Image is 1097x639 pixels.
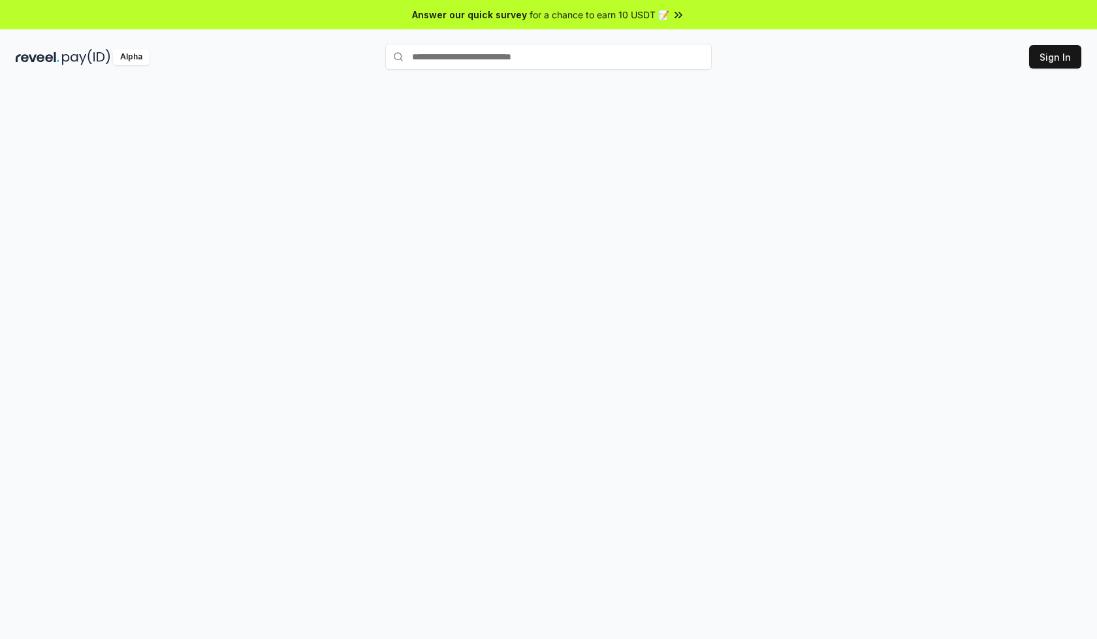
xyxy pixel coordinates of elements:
[1029,45,1081,69] button: Sign In
[412,8,527,22] span: Answer our quick survey
[62,49,110,65] img: pay_id
[530,8,669,22] span: for a chance to earn 10 USDT 📝
[113,49,150,65] div: Alpha
[16,49,59,65] img: reveel_dark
